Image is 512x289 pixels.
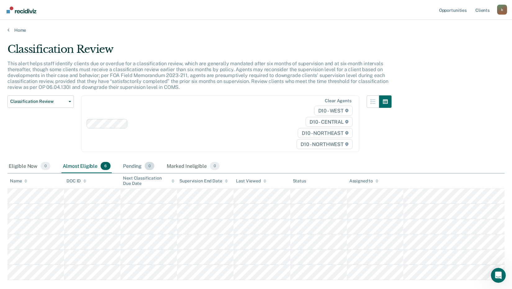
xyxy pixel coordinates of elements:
[325,98,351,103] div: Clear agents
[210,162,220,170] span: 0
[122,159,156,173] div: Pending0
[497,5,507,15] button: Profile dropdown button
[7,61,388,90] p: This alert helps staff identify clients due or overdue for a classification review, which are gen...
[306,117,353,127] span: D10 - CENTRAL
[123,176,174,186] div: Next Classification Due Date
[497,5,507,15] div: b
[491,268,506,283] iframe: Intercom live chat
[349,178,378,184] div: Assigned to
[236,178,266,184] div: Last Viewed
[10,99,66,104] span: Classification Review
[7,27,505,33] a: Home
[61,159,112,173] div: Almost Eligible6
[101,162,111,170] span: 6
[7,43,392,61] div: Classification Review
[293,178,306,184] div: Status
[10,178,27,184] div: Name
[145,162,154,170] span: 0
[297,139,352,149] span: D10 - NORTHWEST
[41,162,50,170] span: 0
[7,95,74,108] button: Classification Review
[314,106,353,116] span: D10 - WEST
[7,7,36,13] img: Recidiviz
[179,178,228,184] div: Supervision End Date
[7,159,52,173] div: Eligible Now0
[66,178,86,184] div: DOC ID
[165,159,221,173] div: Marked Ineligible0
[298,128,352,138] span: D10 - NORTHEAST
